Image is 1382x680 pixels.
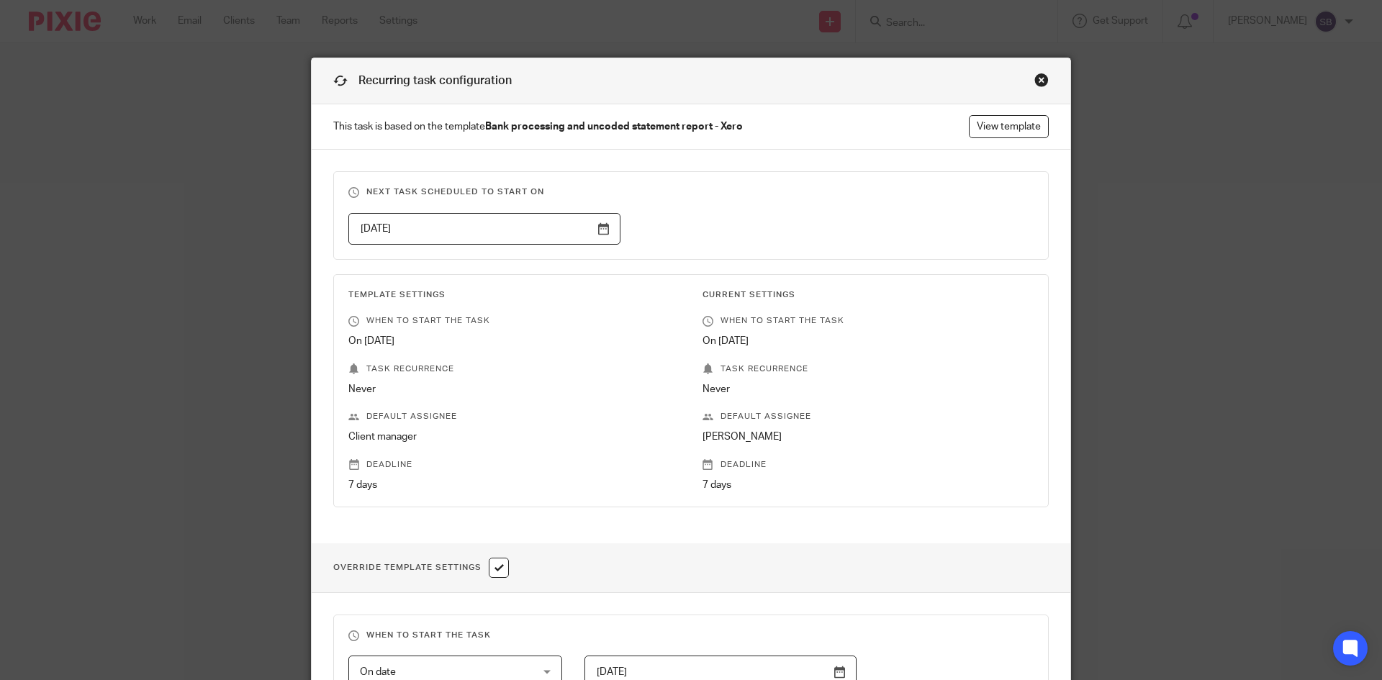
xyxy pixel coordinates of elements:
a: View template [969,115,1049,138]
p: When to start the task [348,315,679,327]
span: This task is based on the template [333,119,743,134]
p: Client manager [348,430,679,444]
h1: Recurring task configuration [333,73,512,89]
p: On [DATE] [348,334,679,348]
strong: Bank processing and uncoded statement report - Xero [485,122,743,132]
p: Never [348,382,679,396]
p: Default assignee [703,411,1034,422]
p: When to start the task [703,315,1034,327]
p: Never [703,382,1034,396]
p: Deadline [703,459,1034,471]
p: 7 days [348,478,679,492]
p: Default assignee [348,411,679,422]
p: On [DATE] [703,334,1034,348]
p: Deadline [348,459,679,471]
span: On date [360,667,396,677]
p: [PERSON_NAME] [703,430,1034,444]
h3: When to start the task [348,630,1034,641]
p: Task recurrence [348,363,679,375]
h3: Current Settings [703,289,1034,301]
h3: Next task scheduled to start on [348,186,1034,198]
h1: Override Template Settings [333,558,509,578]
div: Close this dialog window [1034,73,1049,87]
p: 7 days [703,478,1034,492]
p: Task recurrence [703,363,1034,375]
h3: Template Settings [348,289,679,301]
